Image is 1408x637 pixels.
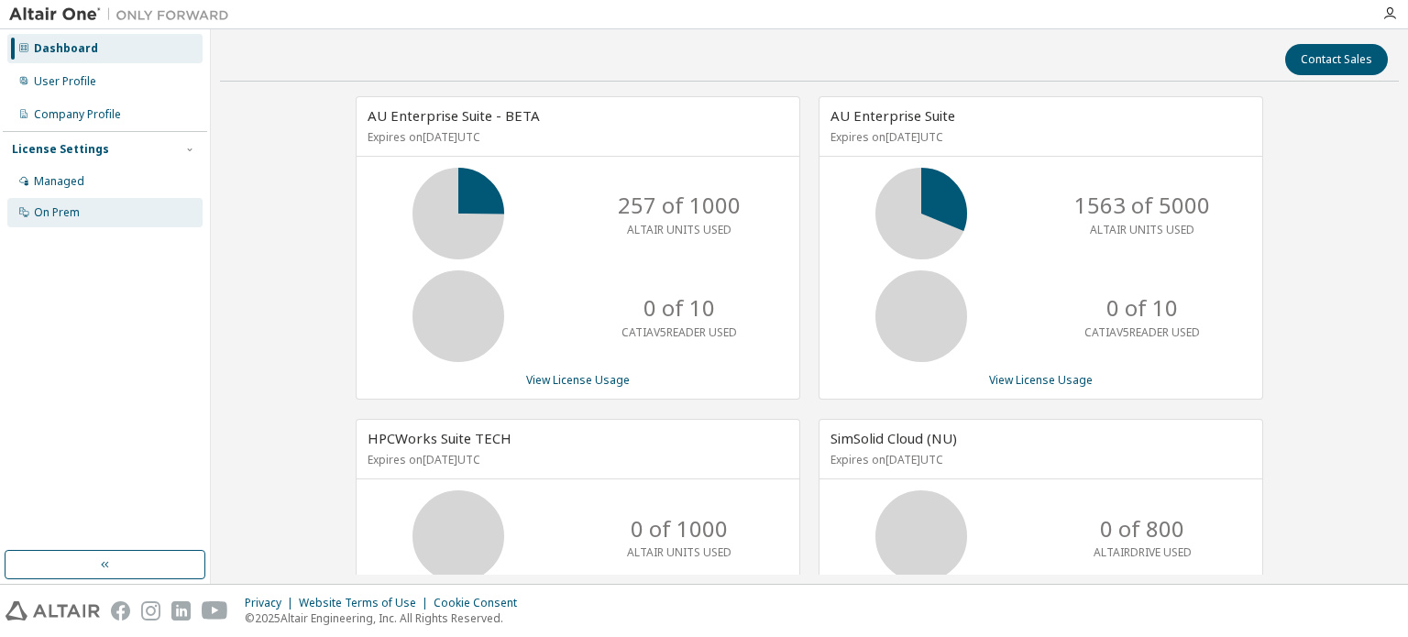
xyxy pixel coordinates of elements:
div: Dashboard [34,41,98,56]
a: View License Usage [989,372,1093,388]
p: Expires on [DATE] UTC [830,129,1247,145]
p: 0 of 1000 [631,513,728,544]
p: ALTAIR UNITS USED [1090,222,1194,237]
span: SimSolid Cloud (NU) [830,429,957,447]
div: Company Profile [34,107,121,122]
p: 0 of 800 [1100,513,1184,544]
span: AU Enterprise Suite [830,106,955,125]
p: 0 of 10 [1106,292,1178,324]
a: View License Usage [526,372,630,388]
div: Website Terms of Use [299,596,434,610]
p: CATIAV5READER USED [621,324,737,340]
span: AU Enterprise Suite - BETA [368,106,540,125]
div: License Settings [12,142,109,157]
div: Privacy [245,596,299,610]
p: ALTAIR UNITS USED [627,544,731,560]
img: youtube.svg [202,601,228,621]
p: ALTAIRDRIVE USED [1094,544,1192,560]
div: Managed [34,174,84,189]
p: Expires on [DATE] UTC [368,129,784,145]
p: 1563 of 5000 [1074,190,1210,221]
img: facebook.svg [111,601,130,621]
img: linkedin.svg [171,601,191,621]
p: 0 of 10 [643,292,715,324]
div: User Profile [34,74,96,89]
p: © 2025 Altair Engineering, Inc. All Rights Reserved. [245,610,528,626]
img: instagram.svg [141,601,160,621]
button: Contact Sales [1285,44,1388,75]
div: Cookie Consent [434,596,528,610]
div: On Prem [34,205,80,220]
p: 257 of 1000 [618,190,741,221]
p: CATIAV5READER USED [1084,324,1200,340]
img: altair_logo.svg [5,601,100,621]
p: ALTAIR UNITS USED [627,222,731,237]
p: Expires on [DATE] UTC [368,452,784,467]
p: Expires on [DATE] UTC [830,452,1247,467]
img: Altair One [9,5,238,24]
span: HPCWorks Suite TECH [368,429,511,447]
